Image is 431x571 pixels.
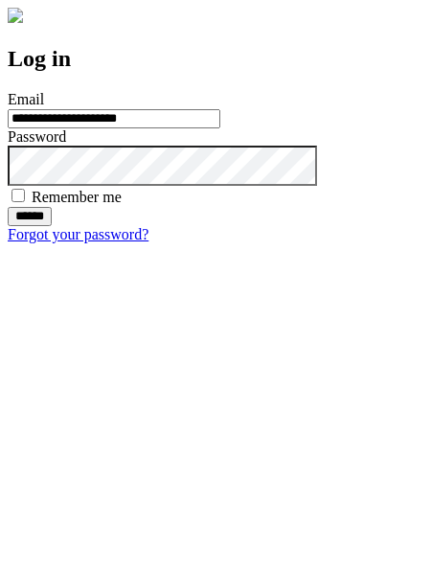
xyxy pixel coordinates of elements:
[8,128,66,145] label: Password
[8,91,44,107] label: Email
[8,226,148,242] a: Forgot your password?
[8,8,23,23] img: logo-4e3dc11c47720685a147b03b5a06dd966a58ff35d612b21f08c02c0306f2b779.png
[32,189,122,205] label: Remember me
[8,46,423,72] h2: Log in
